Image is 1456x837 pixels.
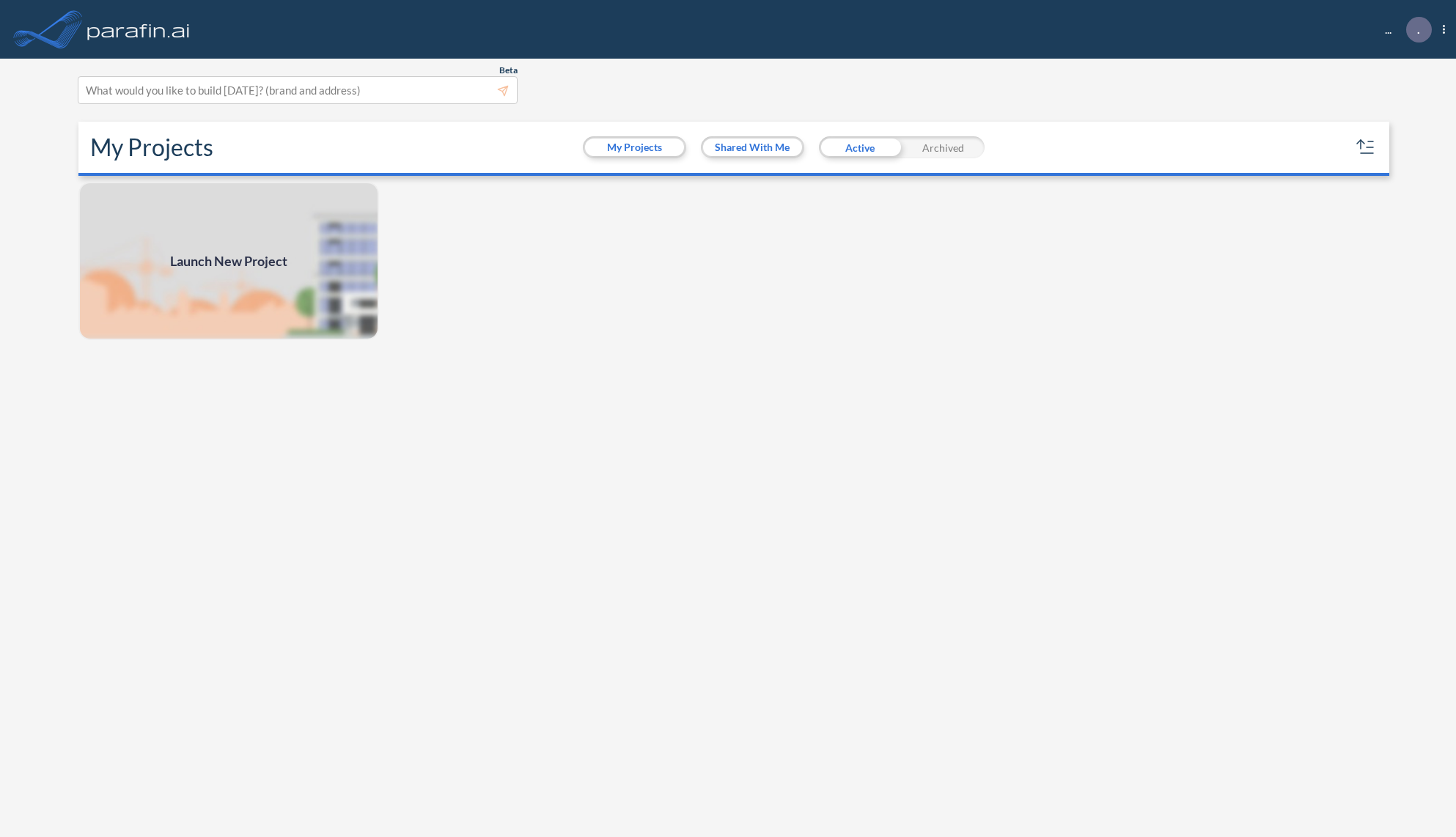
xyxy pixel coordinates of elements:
a: Launch New Project [78,182,379,340]
button: My Projects [585,139,684,156]
button: sort [1354,136,1378,159]
h2: My Projects [90,133,213,161]
div: Archived [902,136,985,158]
span: Beta [499,64,518,76]
p: . [1417,23,1420,36]
img: logo [84,15,193,44]
div: Active [819,136,902,158]
button: Shared With Me [703,139,802,156]
span: Launch New Project [170,251,287,271]
img: add [78,182,379,340]
div: ... [1363,17,1445,43]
